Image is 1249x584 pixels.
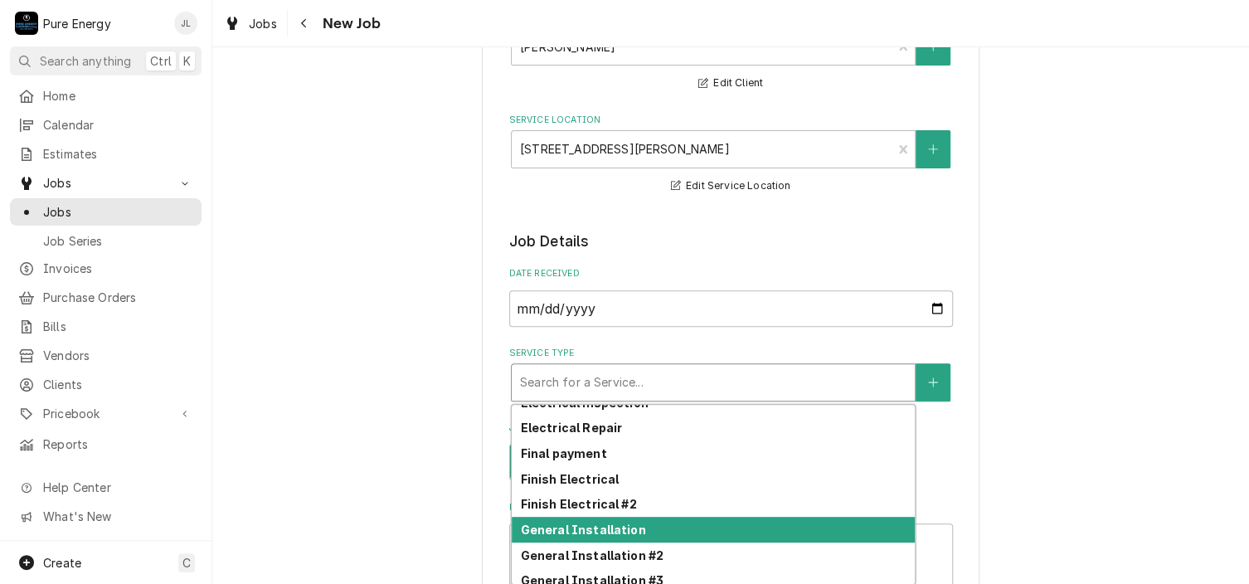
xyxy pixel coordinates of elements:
span: Reports [43,436,193,453]
span: Jobs [249,15,277,32]
span: Estimates [43,145,193,163]
span: Invoices [43,260,193,277]
strong: Finish Electrical #2 [520,497,636,511]
span: Jobs [43,203,193,221]
div: P [15,12,38,35]
div: Pure Energy's Avatar [15,12,38,35]
button: Create New Service [916,363,950,401]
label: Reason For Call [509,501,953,514]
strong: Final payment [520,446,606,460]
button: Edit Client [696,73,765,94]
span: Clients [43,376,193,393]
a: Jobs [10,198,202,226]
a: Go to Pricebook [10,400,202,427]
div: Job Type [509,421,953,480]
span: Job Series [43,232,193,250]
span: Create [43,556,81,570]
label: Date Received [509,267,953,280]
a: Go to What's New [10,503,202,530]
a: Vendors [10,342,202,369]
legend: Job Details [509,231,953,252]
a: Job Series [10,227,202,255]
button: Create New Location [916,130,950,168]
strong: Electrical Repair [520,421,622,435]
div: Client [509,12,953,94]
div: Service Type [509,347,953,401]
a: Go to Jobs [10,169,202,197]
strong: Finish Electrical [520,472,619,486]
span: Ctrl [150,52,172,70]
span: Purchase Orders [43,289,193,306]
a: Reports [10,431,202,458]
a: Clients [10,371,202,398]
button: Edit Service Location [668,176,794,197]
a: Home [10,82,202,109]
span: Home [43,87,193,105]
span: Bills [43,318,193,335]
span: Help Center [43,479,192,496]
strong: General Installation [520,523,645,537]
strong: General Installation #2 [520,548,663,562]
button: Navigate back [291,10,318,36]
span: K [183,52,191,70]
span: What's New [43,508,192,525]
a: Bills [10,313,202,340]
a: Calendar [10,111,202,139]
span: Pricebook [43,405,168,422]
span: New Job [318,12,381,35]
strong: Electrical inspection [520,396,648,410]
div: James Linnenkamp's Avatar [174,12,197,35]
a: Estimates [10,140,202,168]
a: Jobs [217,10,284,37]
a: Invoices [10,255,202,282]
span: C [182,554,191,572]
a: Go to Help Center [10,474,202,501]
button: Search anythingCtrlK [10,46,202,75]
label: Job Type [509,421,953,435]
div: Date Received [509,267,953,326]
svg: Create New Service [928,377,938,388]
span: Vendors [43,347,193,364]
div: Pure Energy [43,15,111,32]
div: JL [174,12,197,35]
span: Search anything [40,52,131,70]
svg: Create New Location [928,144,938,155]
label: Service Location [509,114,953,127]
label: Service Type [509,347,953,360]
a: Purchase Orders [10,284,202,311]
div: Service Location [509,114,953,196]
input: yyyy-mm-dd [509,290,953,327]
span: Jobs [43,174,168,192]
span: Calendar [43,116,193,134]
